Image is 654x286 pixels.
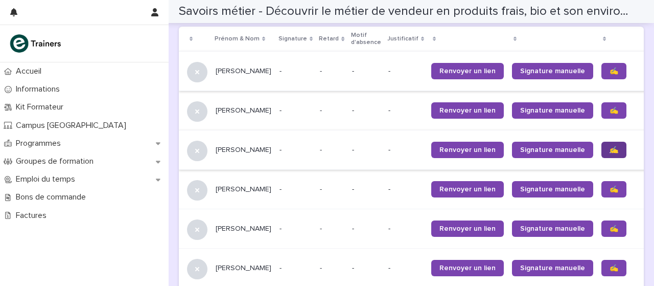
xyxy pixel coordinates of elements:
font: ✍️ [610,146,618,153]
font: Campus [GEOGRAPHIC_DATA] [16,121,126,129]
font: [PERSON_NAME] [216,186,271,193]
a: Renvoyer un lien [431,142,504,158]
font: - [279,265,282,272]
a: Signature manuelle [512,221,593,237]
font: Renvoyer un lien [439,225,496,232]
a: ✍️ [601,142,626,158]
font: [PERSON_NAME] [216,265,271,272]
font: - [279,146,282,153]
a: Signature manuelle [512,63,593,79]
a: Signature manuelle [512,260,593,276]
font: Retard [319,36,339,42]
font: Renvoyer un lien [439,265,496,272]
font: Motif d'absence [351,32,381,46]
font: [PERSON_NAME] [216,225,271,232]
font: ✍️ [610,68,618,75]
a: Signature manuelle [512,142,593,158]
a: Signature manuelle [512,102,593,119]
font: Informations [16,85,60,93]
a: ✍️ [601,260,626,276]
font: - [320,68,322,75]
font: - [320,225,322,232]
a: ✍️ [601,181,626,197]
font: - [279,186,282,193]
font: - [320,107,322,114]
font: Factures [16,211,46,219]
font: Renvoyer un lien [439,146,496,153]
font: - [388,265,390,272]
font: - [279,225,282,232]
font: - [388,186,390,193]
font: Programmes [16,139,61,147]
a: ✍️ [601,63,626,79]
font: - [279,107,282,114]
a: Renvoyer un lien [431,181,504,197]
font: - [388,68,390,75]
a: Renvoyer un lien [431,221,504,237]
font: - [352,68,354,75]
font: Justificatif [387,36,418,42]
font: Prénom & Nom [215,36,260,42]
font: - [279,68,282,75]
a: ✍️ [601,221,626,237]
font: Bons de commande [16,193,86,201]
font: Signature manuelle [520,68,585,75]
font: ✍️ [610,225,618,232]
font: Accueil [16,67,41,75]
font: - [352,107,354,114]
font: Renvoyer un lien [439,186,496,193]
font: - [352,186,354,193]
font: [PERSON_NAME] [216,107,271,114]
font: Signature manuelle [520,146,585,153]
font: ✍️ [610,107,618,114]
font: ✍️ [610,265,618,272]
font: - [352,225,354,232]
font: Kit Formateur [16,103,63,111]
a: Signature manuelle [512,181,593,197]
font: - [388,107,390,114]
font: Signature manuelle [520,265,585,272]
font: Signature [278,36,307,42]
font: Renvoyer un lien [439,68,496,75]
font: [PERSON_NAME] [216,146,271,153]
font: ✍️ [610,186,618,193]
font: - [320,265,322,272]
font: - [352,265,354,272]
a: Renvoyer un lien [431,63,504,79]
font: Groupes de formation [16,157,94,165]
font: - [352,146,354,153]
font: - [388,225,390,232]
font: Renvoyer un lien [439,107,496,114]
a: Renvoyer un lien [431,102,504,119]
font: [PERSON_NAME] [216,68,271,75]
img: K0CqGN7SDeD6s4JG8KQk [8,33,64,54]
font: Emploi du temps [16,175,75,183]
h2: Savoirs métier - Découvrir le métier de vendeur en produits frais, bio et son environnement de tr... [179,4,632,19]
font: - [388,146,390,153]
font: Signature manuelle [520,225,585,232]
a: ✍️ [601,102,626,119]
font: Signature manuelle [520,107,585,114]
font: - [320,146,322,153]
font: Signature manuelle [520,186,585,193]
a: Renvoyer un lien [431,260,504,276]
font: - [320,186,322,193]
